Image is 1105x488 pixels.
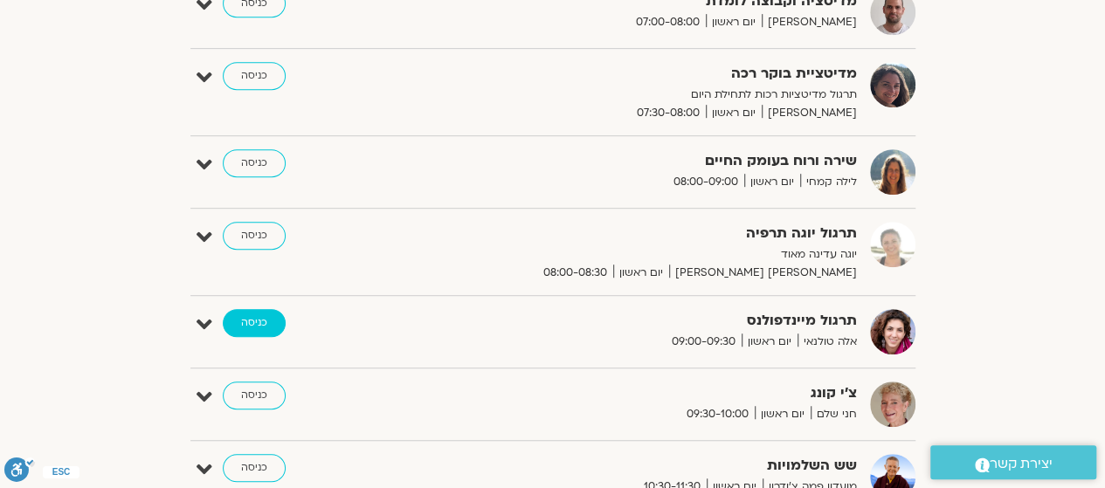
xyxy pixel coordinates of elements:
[744,173,800,191] span: יום ראשון
[223,149,286,177] a: כניסה
[667,173,744,191] span: 08:00-09:00
[762,13,857,31] span: [PERSON_NAME]
[613,264,669,282] span: יום ראשון
[429,381,857,405] strong: צ'י קונג
[631,104,706,122] span: 07:30-08:00
[223,309,286,337] a: כניסה
[429,86,857,104] p: תרגול מדיטציות רכות לתחילת היום
[755,405,811,423] span: יום ראשון
[223,62,286,90] a: כניסה
[666,333,742,351] span: 09:00-09:30
[429,309,857,333] strong: תרגול מיינדפולנס
[798,333,857,351] span: אלה טולנאי
[630,13,706,31] span: 07:00-08:00
[669,264,857,282] span: [PERSON_NAME] [PERSON_NAME]
[930,445,1096,479] a: יצירת קשר
[990,452,1053,476] span: יצירת קשר
[706,104,762,122] span: יום ראשון
[680,405,755,423] span: 09:30-10:00
[223,381,286,409] a: כניסה
[429,454,857,478] strong: שש השלמויות
[429,149,857,173] strong: שירה ורוח בעומק החיים
[429,222,857,245] strong: תרגול יוגה תרפיה
[811,405,857,423] span: חני שלם
[762,104,857,122] span: [PERSON_NAME]
[223,222,286,250] a: כניסה
[706,13,762,31] span: יום ראשון
[223,454,286,482] a: כניסה
[429,245,857,264] p: יוגה עדינה מאוד
[429,62,857,86] strong: מדיטציית בוקר רכה
[742,333,798,351] span: יום ראשון
[537,264,613,282] span: 08:00-08:30
[800,173,857,191] span: לילה קמחי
